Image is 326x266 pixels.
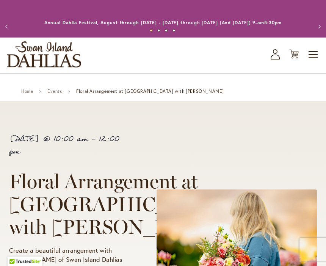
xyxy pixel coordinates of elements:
button: Next [311,19,326,34]
a: store logo [7,41,81,67]
a: Annual Dahlia Festival, August through [DATE] - [DATE] through [DATE] (And [DATE]) 9-am5:30pm [44,20,282,25]
button: 2 of 4 [157,29,160,32]
button: 4 of 4 [172,29,175,32]
span: Floral Arrangement at [GEOGRAPHIC_DATA] with [PERSON_NAME] [76,89,224,94]
span: - [91,132,96,146]
button: 1 of 4 [150,29,152,32]
span: @ [43,132,50,146]
span: 12:00 pm [9,132,119,159]
span: 10:00 am [53,132,88,146]
a: Events [47,89,62,94]
span: [DATE] [9,132,39,146]
a: Home [21,89,33,94]
span: Floral Arrangement at [GEOGRAPHIC_DATA] with [PERSON_NAME] [9,169,231,239]
iframe: Launch Accessibility Center [6,239,27,260]
button: 3 of 4 [165,29,168,32]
